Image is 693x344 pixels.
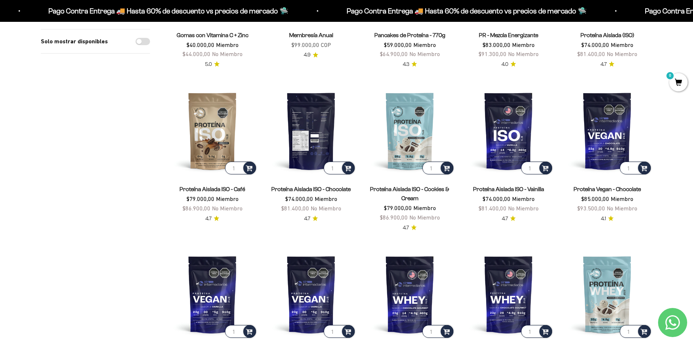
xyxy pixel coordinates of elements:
[473,186,544,192] a: Proteína Aislada ISO - Vainilla
[601,60,607,68] span: 4.7
[186,41,214,48] span: $40.000,00
[315,195,337,202] span: Miembro
[182,51,210,57] span: $44.000,00
[304,215,318,223] a: 4.74.7 de 5.0 estrellas
[666,71,674,80] mark: 0
[403,224,409,232] span: 4.7
[611,195,633,202] span: Miembro
[289,32,333,38] a: Membresía Anual
[601,215,614,223] a: 4.14.1 de 5.0 estrellas
[501,60,508,68] span: 4.0
[266,86,356,176] img: Proteína Aislada ISO - Chocolate
[403,224,417,232] a: 4.74.7 de 5.0 estrellas
[304,51,318,59] a: 4.94.9 de 5.0 estrellas
[483,41,511,48] span: $83.000,00
[205,60,220,68] a: 5.05.0 de 5.0 estrellas
[413,41,436,48] span: Miembro
[205,215,219,223] a: 4.74.7 de 5.0 estrellas
[403,60,417,68] a: 4.34.3 de 5.0 estrellas
[580,32,634,38] a: Proteína Aislada (ISO)
[479,32,538,38] a: PR - Mezcla Energizante
[577,51,605,57] span: $81.400,00
[508,205,539,211] span: No Miembro
[384,41,412,48] span: $59.000,00
[512,195,535,202] span: Miembro
[403,60,409,68] span: 4.3
[601,60,614,68] a: 4.74.7 de 5.0 estrellas
[285,195,313,202] span: $74.000,00
[409,214,440,221] span: No Miembro
[205,60,212,68] span: 5.0
[370,186,449,201] a: Proteína Aislada ISO - Cookies & Cream
[182,205,210,211] span: $86.900,00
[186,195,214,202] span: $79.000,00
[212,205,243,211] span: No Miembro
[311,205,341,211] span: No Miembro
[216,41,239,48] span: Miembro
[501,60,516,68] a: 4.04.0 de 5.0 estrellas
[304,215,310,223] span: 4.7
[581,195,609,202] span: $85.000,00
[502,215,508,223] span: 4.7
[574,186,641,192] a: Proteína Vegan - Chocolate
[346,5,586,17] p: Pago Contra Entrega 🚚 Hasta 60% de descuento vs precios de mercado 🛸
[409,51,440,57] span: No Miembro
[611,41,633,48] span: Miembro
[508,51,539,57] span: No Miembro
[304,51,311,59] span: 4.9
[281,205,309,211] span: $81.400,00
[601,215,606,223] span: 4.1
[41,37,108,46] label: Solo mostrar disponibles
[48,5,288,17] p: Pago Contra Entrega 🚚 Hasta 60% de descuento vs precios de mercado 🛸
[205,215,212,223] span: 4.7
[380,51,408,57] span: $64.900,00
[374,32,445,38] a: Pancakes de Proteína - 770g
[177,32,248,38] a: Gomas con Vitamina C + Zinc
[413,205,436,211] span: Miembro
[384,205,412,211] span: $79.000,00
[479,205,507,211] span: $81.400,00
[581,41,609,48] span: $74.000,00
[607,51,637,57] span: No Miembro
[502,215,516,223] a: 4.74.7 de 5.0 estrellas
[479,51,507,57] span: $91.300,00
[212,51,243,57] span: No Miembro
[669,79,688,87] a: 0
[216,195,239,202] span: Miembro
[607,205,637,211] span: No Miembro
[577,205,605,211] span: $93.500,00
[483,195,511,202] span: $74.000,00
[180,186,245,192] a: Proteína Aislada ISO - Café
[291,40,331,50] sale-price: $99.000,00 COP
[271,186,351,192] a: Proteína Aislada ISO - Chocolate
[512,41,535,48] span: Miembro
[380,214,408,221] span: $86.900,00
